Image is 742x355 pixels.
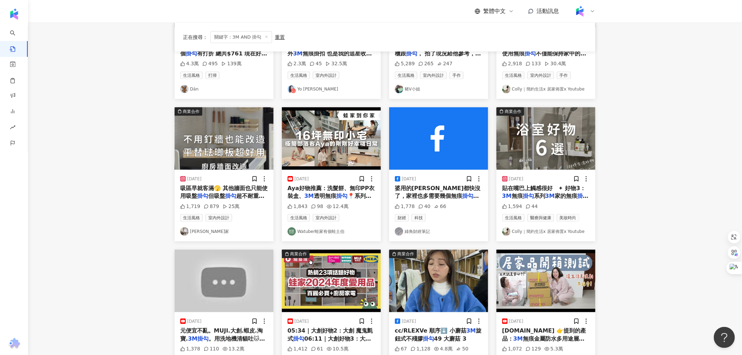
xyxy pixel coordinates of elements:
a: KOL Avatar豬V小姐 [395,85,483,93]
img: post-image [282,107,381,170]
span: 打掃 [205,72,220,79]
span: 05:34｜大創好物2：大創 魔鬼氈式 [288,327,373,342]
img: post-image [497,250,595,312]
img: post-image [497,107,595,170]
span: 繁體中文 [483,7,506,15]
div: [DATE] [187,176,202,182]
span: 醫療與健康 [527,214,554,222]
span: 室內外設計 [420,72,447,79]
div: 110 [204,346,219,353]
div: 40 [418,203,431,210]
a: KOL Avatar[PERSON_NAME]家 [180,227,268,236]
img: KOL Avatar [180,227,189,236]
span: 49 大蘑菇 3 [434,335,467,342]
mark: 掛勾 [462,193,479,199]
span: 室內外設計 [313,72,339,79]
span: 生活風格 [288,214,310,222]
span: 活動訊息 [537,8,559,14]
a: KOL AvatarDän [180,85,268,93]
div: [DATE] [295,176,309,182]
div: 247 [437,60,453,67]
img: post-image [389,107,488,170]
a: KOL AvatarYo [PERSON_NAME] [288,85,375,93]
img: post-image [282,250,381,312]
div: 66 [434,203,446,210]
span: 系列 [534,193,545,199]
div: 1,719 [180,203,200,210]
div: 1,072 [502,346,522,353]
div: [DATE] [509,319,524,324]
div: 32.5萬 [325,60,347,67]
div: 1,843 [288,203,308,210]
mark: 3M [513,335,523,342]
mark: 3M [502,193,512,199]
img: chrome extension [7,338,21,349]
span: 科技 [412,214,426,222]
div: 879 [204,203,219,210]
div: 67 [395,346,407,353]
div: [DATE] [295,319,309,324]
mark: 掛勾 [523,193,534,199]
div: 98 [311,203,323,210]
span: 手作 [557,72,571,79]
span: 收納方式 所有掛在牆上物品，一律使用無痕 [502,42,588,57]
img: Kolr%20app%20icon%20%281%29.png [573,5,587,18]
div: 商業合作 [505,108,521,115]
span: 但吸盤 [208,193,225,199]
mark: 掛勾 [197,193,208,199]
div: 45 [310,60,322,67]
span: 手作 [450,72,464,79]
div: 139萬 [221,60,242,67]
mark: 3M掛勾 [188,335,209,342]
div: 1,378 [180,346,200,353]
iframe: Help Scout Beacon - Open [714,327,735,348]
div: 2,918 [502,60,522,67]
div: 商業合作 [290,250,307,257]
span: 生活風格 [395,72,417,79]
span: [DOMAIN_NAME] 👉提到的產品： [502,327,586,342]
div: 4.8萬 [434,346,453,353]
div: 1,412 [288,346,308,353]
div: 1,128 [411,346,431,353]
mark: 掛勾 [293,335,304,342]
div: 1,778 [395,203,415,210]
div: 25萬 [223,203,240,210]
div: 50 [456,346,468,353]
span: 旋鈕式不殘膠 [395,327,481,342]
a: KOL AvatarColly｜簡約生活x 居家佈置x Youtube [502,227,590,236]
a: KOL AvatarColly｜簡約生活x 居家佈置x Youtube [502,85,590,93]
span: 室內外設計 [527,72,554,79]
div: 13.2萬 [223,346,244,353]
span: 生活風格 [180,72,203,79]
div: 1,594 [502,203,522,210]
a: KOL Avatar綠角財經筆記 [395,227,483,236]
span: 室內外設計 [205,214,232,222]
mark: 3M [466,327,476,334]
span: 色不鏽鋼掛桿 我是買 80cm + 6個 [180,42,264,57]
span: 無痕 [512,193,523,199]
div: [DATE] [187,319,202,324]
button: 商業合作 [175,107,274,170]
div: 61 [311,346,323,353]
div: 5.3萬 [545,346,563,353]
div: 495 [202,60,218,67]
span: rise [10,120,15,136]
mark: 掛勾 [577,193,588,199]
img: KOL Avatar [395,85,403,93]
span: 貼在嘴巴上觸感很好 ⁡ ⁡ ✦ 好物3： [502,185,586,192]
button: 商業合作 [282,250,381,312]
span: 婆用的[PERSON_NAME]都快沒了，家裡也多需要幾個無痕 [395,185,481,199]
span: 生活風格 [288,72,310,79]
mark: 掛勾 [406,50,417,57]
span: 下午鄰居問起我去年改裝的玄關鞋櫃跟 [395,42,479,57]
span: 無痕金屬防水多用途層板架 YAMA [502,335,585,350]
mark: 掛勾 [336,193,348,199]
div: 2.3萬 [288,60,306,67]
span: 吸區早就客滿🫣 其他牆面也只能使用吸盤 [180,185,268,199]
span: 美妝時尚 [557,214,579,222]
div: 30.4萬 [545,60,566,67]
span: 元便宜不亂。MUJI.大創.蝦皮.淘寶. [180,327,263,342]
img: KOL Avatar [395,227,403,236]
span: 啦～😉 除了活用相框等收納好物之外 [288,42,374,57]
img: KOL Avatar [502,85,511,93]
